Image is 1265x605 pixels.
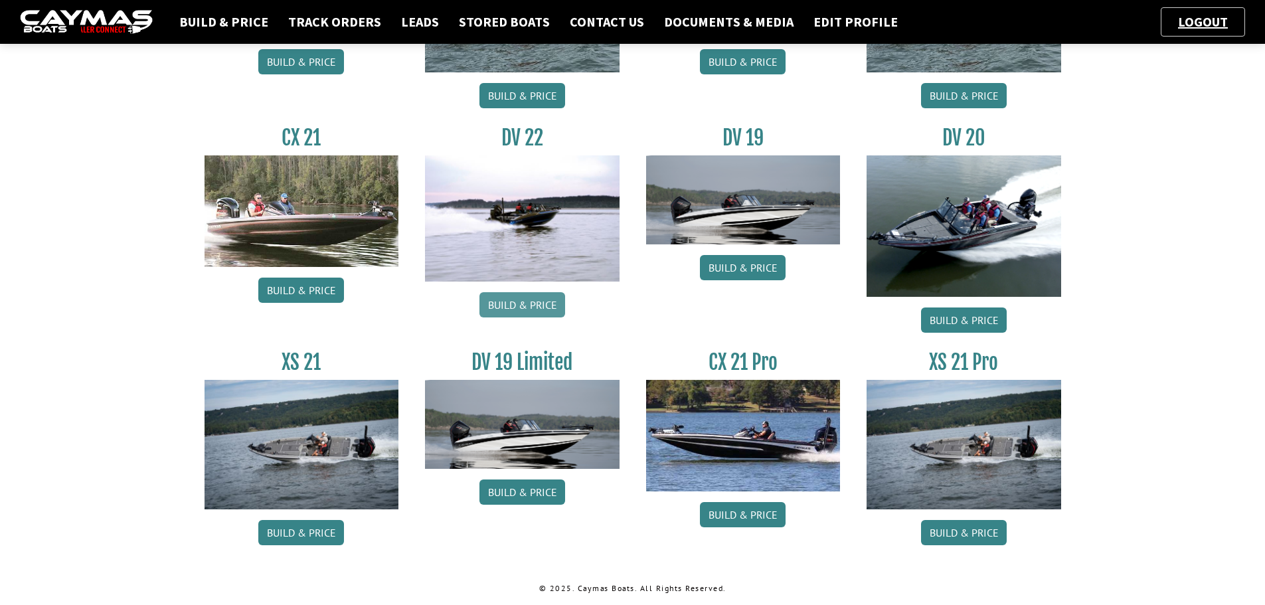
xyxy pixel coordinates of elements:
a: Logout [1171,13,1234,30]
a: Build & Price [700,502,786,527]
img: CX-21Pro_thumbnail.jpg [646,380,841,491]
a: Build & Price [921,520,1007,545]
h3: DV 20 [867,126,1061,150]
a: Build & Price [479,479,565,505]
a: Build & Price [479,83,565,108]
a: Build & Price [258,278,344,303]
a: Build & Price [258,49,344,74]
a: Build & Price [479,292,565,317]
img: CX21_thumb.jpg [205,155,399,267]
h3: CX 21 [205,126,399,150]
img: dv-19-ban_from_website_for_caymas_connect.png [425,380,620,469]
h3: DV 19 [646,126,841,150]
a: Documents & Media [657,13,800,31]
h3: CX 21 Pro [646,350,841,375]
h3: XS 21 [205,350,399,375]
a: Build & Price [921,83,1007,108]
img: caymas-dealer-connect-2ed40d3bc7270c1d8d7ffb4b79bf05adc795679939227970def78ec6f6c03838.gif [20,10,153,35]
a: Stored Boats [452,13,556,31]
img: DV22_original_motor_cropped_for_caymas_connect.jpg [425,155,620,282]
h3: DV 22 [425,126,620,150]
img: XS_21_thumbnail.jpg [205,380,399,509]
a: Contact Us [563,13,651,31]
a: Edit Profile [807,13,904,31]
a: Build & Price [258,520,344,545]
p: © 2025. Caymas Boats. All Rights Reserved. [205,582,1061,594]
h3: XS 21 Pro [867,350,1061,375]
img: DV_20_from_website_for_caymas_connect.png [867,155,1061,297]
img: XS_21_thumbnail.jpg [867,380,1061,509]
a: Build & Price [921,307,1007,333]
a: Build & Price [173,13,275,31]
a: Leads [394,13,446,31]
a: Build & Price [700,49,786,74]
a: Track Orders [282,13,388,31]
a: Build & Price [700,255,786,280]
img: dv-19-ban_from_website_for_caymas_connect.png [646,155,841,244]
h3: DV 19 Limited [425,350,620,375]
